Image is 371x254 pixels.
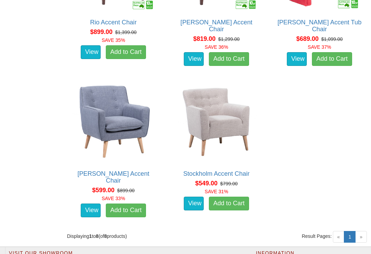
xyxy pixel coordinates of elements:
[184,197,204,210] a: View
[312,52,352,66] a: Add to Cart
[344,231,356,243] a: 1
[321,36,342,42] del: $1,099.00
[104,233,107,239] strong: 8
[195,180,217,187] span: $549.00
[184,52,204,66] a: View
[90,28,112,35] span: $899.00
[209,197,249,210] a: Add to Cart
[205,44,228,50] font: SAVE 36%
[218,36,239,42] del: $1,299.00
[77,170,149,184] a: [PERSON_NAME] Accent Chair
[102,37,125,43] font: SAVE 35%
[81,204,101,217] a: View
[71,78,156,163] img: Claudia Accent Chair
[278,19,362,33] a: [PERSON_NAME] Accent Tub Chair
[220,181,238,186] del: $799.00
[296,35,318,42] span: $689.00
[106,45,146,59] a: Add to Cart
[89,233,92,239] strong: 1
[96,233,99,239] strong: 8
[180,19,252,33] a: [PERSON_NAME] Accent Chair
[287,52,307,66] a: View
[193,35,215,42] span: $819.00
[209,52,249,66] a: Add to Cart
[355,231,367,243] span: »
[183,170,249,177] a: Stockholm Accent Chair
[102,196,125,201] font: SAVE 33%
[205,189,228,194] font: SAVE 31%
[115,30,136,35] del: $1,399.00
[62,233,216,240] div: Displaying to (of products)
[90,19,136,26] a: Rio Accent Chair
[333,231,345,243] span: «
[174,78,259,163] img: Stockholm Accent Chair
[92,187,114,194] span: $599.00
[302,233,331,240] span: Result Pages:
[81,45,101,59] a: View
[308,44,331,50] font: SAVE 37%
[106,204,146,217] a: Add to Cart
[117,188,135,193] del: $899.00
